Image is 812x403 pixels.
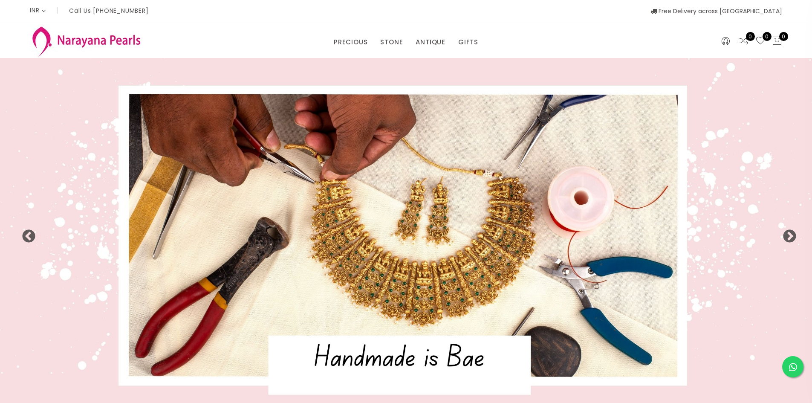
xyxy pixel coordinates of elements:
a: PRECIOUS [334,36,367,49]
button: Next [782,229,791,238]
span: Free Delivery across [GEOGRAPHIC_DATA] [651,7,782,15]
span: 0 [763,32,772,41]
button: 0 [772,36,782,47]
a: GIFTS [458,36,478,49]
a: 0 [739,36,749,47]
button: Previous [21,229,30,238]
a: ANTIQUE [416,36,445,49]
span: 0 [779,32,788,41]
a: 0 [755,36,766,47]
span: 0 [746,32,755,41]
a: STONE [380,36,403,49]
p: Call Us [PHONE_NUMBER] [69,8,149,14]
